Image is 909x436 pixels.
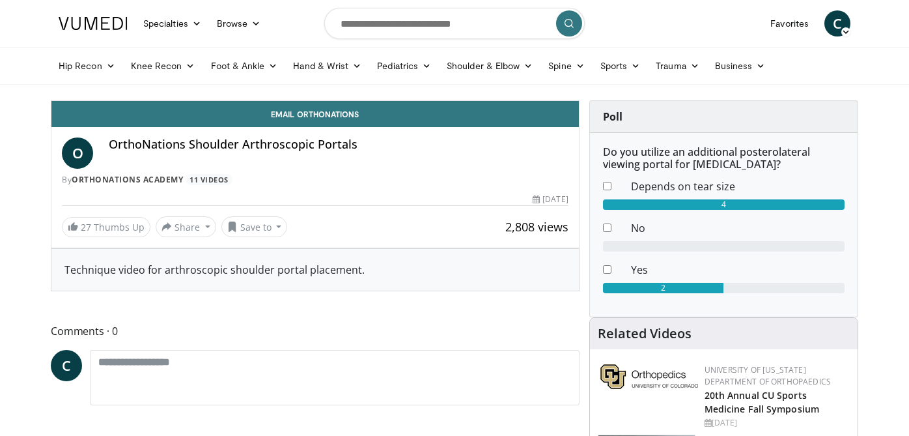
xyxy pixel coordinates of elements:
div: Technique video for arthroscopic shoulder portal placement. [64,262,566,278]
span: Comments 0 [51,323,580,340]
h4: Related Videos [598,326,692,342]
a: Knee Recon [123,53,203,79]
span: 2,808 views [505,219,568,235]
a: Hand & Wrist [285,53,369,79]
h6: Do you utilize an additional posterolateral viewing portal for [MEDICAL_DATA]? [603,146,845,171]
a: Specialties [135,10,209,36]
a: Email Orthonations [51,101,579,127]
button: Save to [221,216,288,237]
a: C [51,350,82,381]
a: Trauma [648,53,707,79]
a: Business [707,53,774,79]
input: Search topics, interventions [324,8,585,39]
div: 2 [603,283,724,293]
div: [DATE] [533,194,568,205]
div: By [62,174,568,186]
button: Share [156,216,216,237]
a: Foot & Ankle [203,53,286,79]
a: Sports [593,53,649,79]
dd: Yes [621,262,854,278]
a: Browse [209,10,269,36]
a: Spine [540,53,592,79]
h4: OrthoNations Shoulder Arthroscopic Portals [109,138,568,152]
a: Hip Recon [51,53,123,79]
a: C [824,10,850,36]
strong: Poll [603,109,622,124]
a: University of [US_STATE] Department of Orthopaedics [705,364,831,387]
img: VuMedi Logo [59,17,128,30]
a: 27 Thumbs Up [62,217,150,237]
a: Favorites [762,10,817,36]
dd: No [621,220,854,236]
a: 20th Annual CU Sports Medicine Fall Symposium [705,389,819,415]
span: 27 [81,221,91,233]
a: 11 Videos [186,174,233,185]
img: 355603a8-37da-49b6-856f-e00d7e9307d3.png.150x105_q85_autocrop_double_scale_upscale_version-0.2.png [600,364,698,389]
div: 4 [603,199,845,210]
a: Pediatrics [369,53,439,79]
a: O [62,138,93,169]
dd: Depends on tear size [621,179,854,194]
div: [DATE] [705,417,847,429]
a: Shoulder & Elbow [439,53,540,79]
a: OrthoNations Academy [72,174,183,185]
